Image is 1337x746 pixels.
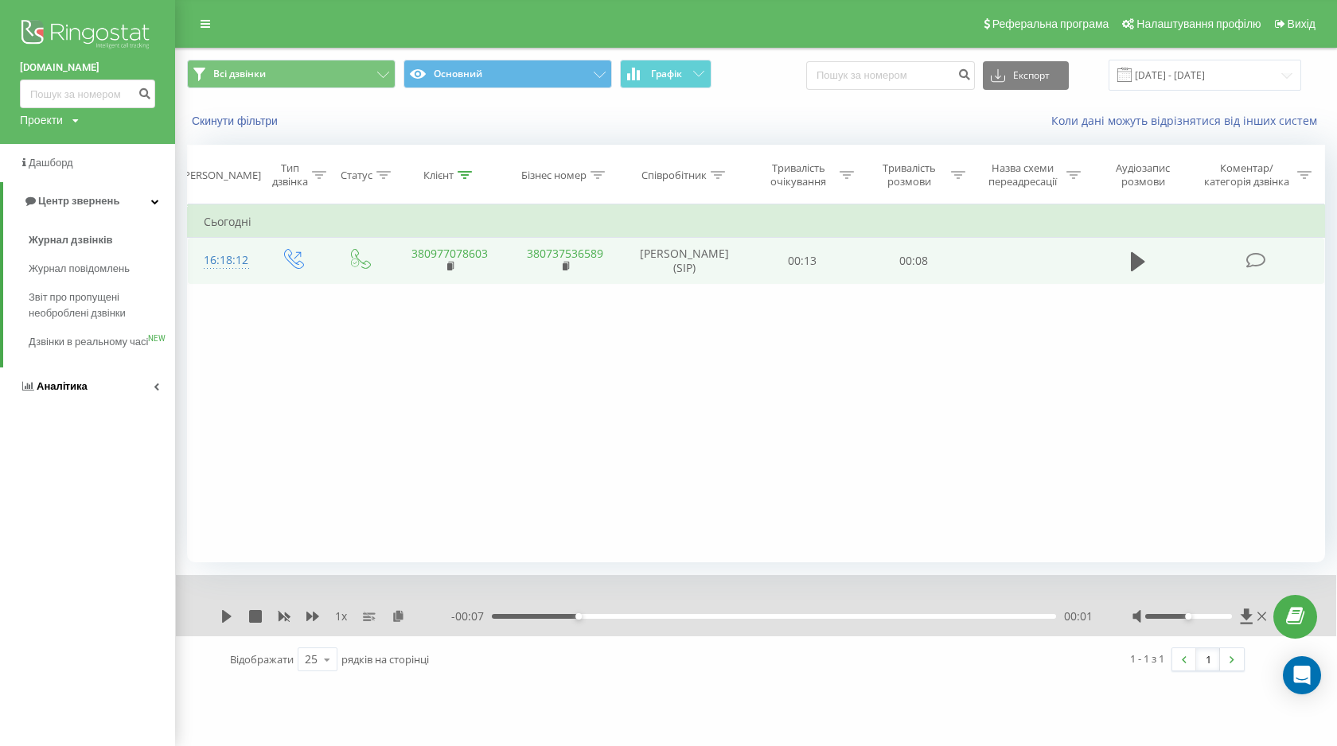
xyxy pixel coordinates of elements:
[1130,651,1164,666] div: 1 - 1 з 1
[521,169,587,182] div: Бізнес номер
[983,61,1069,90] button: Експорт
[29,157,73,169] span: Дашборд
[651,68,682,80] span: Графік
[38,195,119,207] span: Центр звернень
[29,289,167,321] span: Звіт про пропущені необроблені дзвінки
[20,16,155,56] img: Ringostat logo
[341,652,429,666] span: рядків на сторінці
[641,169,707,182] div: Співробітник
[341,169,372,182] div: Статус
[423,169,454,182] div: Клієнт
[806,61,975,90] input: Пошук за номером
[272,161,308,188] div: Тип дзвінка
[3,182,175,220] a: Центр звернень
[1186,613,1192,620] div: Accessibility label
[1200,161,1293,188] div: Коментар/категорія дзвінка
[403,60,612,88] button: Основний
[187,114,286,128] button: Скинути фільтри
[451,608,492,624] span: - 00:07
[1099,161,1187,188] div: Аудіозапис розмови
[411,246,488,261] a: 380977078603
[1196,648,1220,670] a: 1
[29,226,175,254] a: Журнал дзвінків
[335,608,347,624] span: 1 x
[37,380,88,392] span: Аналiтика
[29,283,175,328] a: Звіт про пропущені необроблені дзвінки
[230,652,294,666] span: Відображати
[762,161,836,188] div: Тривалість очікування
[29,328,175,356] a: Дзвінки в реальному часіNEW
[622,238,746,284] td: [PERSON_NAME] (SIP)
[1283,656,1321,694] div: Open Intercom Messenger
[575,613,582,620] div: Accessibility label
[20,60,155,76] a: [DOMAIN_NAME]
[20,112,63,128] div: Проекти
[29,254,175,283] a: Журнал повідомлень
[29,261,130,277] span: Журнал повідомлень
[858,238,969,284] td: 00:08
[181,169,261,182] div: [PERSON_NAME]
[527,246,603,261] a: 380737536589
[984,161,1062,188] div: Назва схеми переадресації
[188,206,1325,238] td: Сьогодні
[29,334,148,350] span: Дзвінки в реальному часі
[872,161,947,188] div: Тривалість розмови
[1064,608,1093,624] span: 00:01
[1136,17,1261,30] span: Налаштування профілю
[747,238,859,284] td: 00:13
[1288,17,1316,30] span: Вихід
[620,60,711,88] button: Графік
[213,68,266,80] span: Всі дзвінки
[204,245,243,276] div: 16:18:12
[305,651,318,667] div: 25
[29,232,113,248] span: Журнал дзвінків
[992,17,1109,30] span: Реферальна програма
[187,60,396,88] button: Всі дзвінки
[1051,113,1325,128] a: Коли дані можуть відрізнятися вiд інших систем
[20,80,155,108] input: Пошук за номером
